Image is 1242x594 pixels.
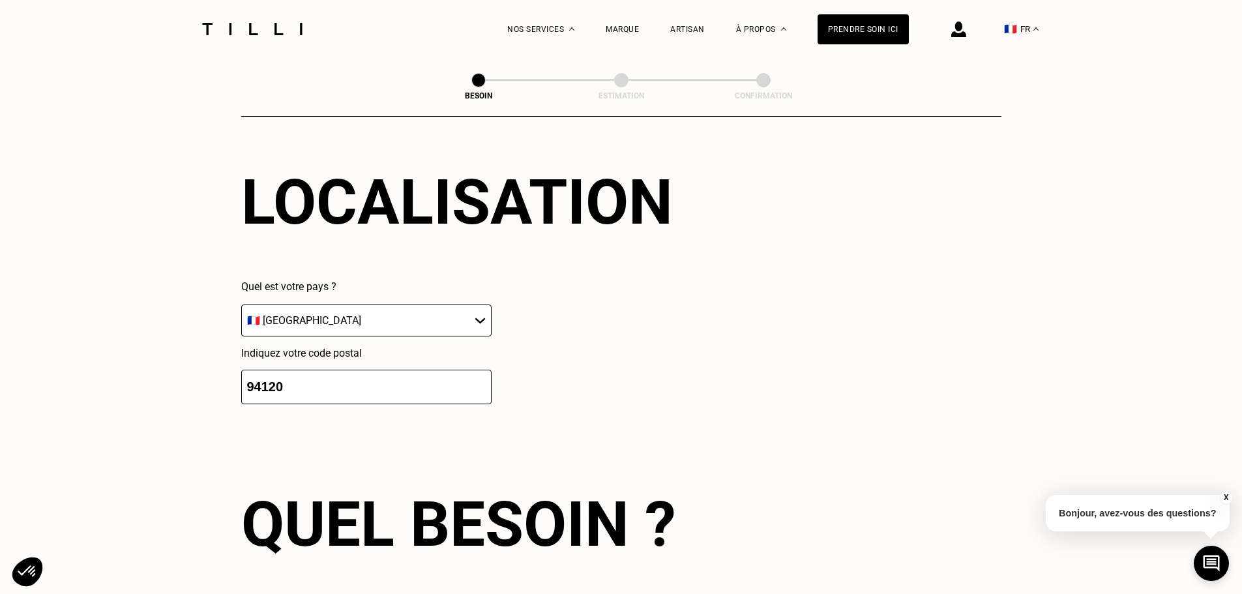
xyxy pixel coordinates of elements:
div: Localisation [241,166,673,239]
p: Indiquez votre code postal [241,347,492,359]
div: Besoin [413,91,544,100]
p: Bonjour, avez-vous des questions? [1046,495,1230,531]
img: menu déroulant [1033,27,1039,31]
div: Confirmation [698,91,829,100]
a: Artisan [670,25,705,34]
input: 75001 or 69008 [241,370,492,404]
button: X [1219,490,1232,505]
a: Marque [606,25,639,34]
img: Menu déroulant à propos [781,27,786,31]
img: Menu déroulant [569,27,574,31]
div: Estimation [556,91,687,100]
span: 🇫🇷 [1004,23,1017,35]
a: Prendre soin ici [818,14,909,44]
img: Logo du service de couturière Tilli [198,23,307,35]
img: icône connexion [951,22,966,37]
div: Quel besoin ? [241,488,1001,561]
p: Quel est votre pays ? [241,280,492,293]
